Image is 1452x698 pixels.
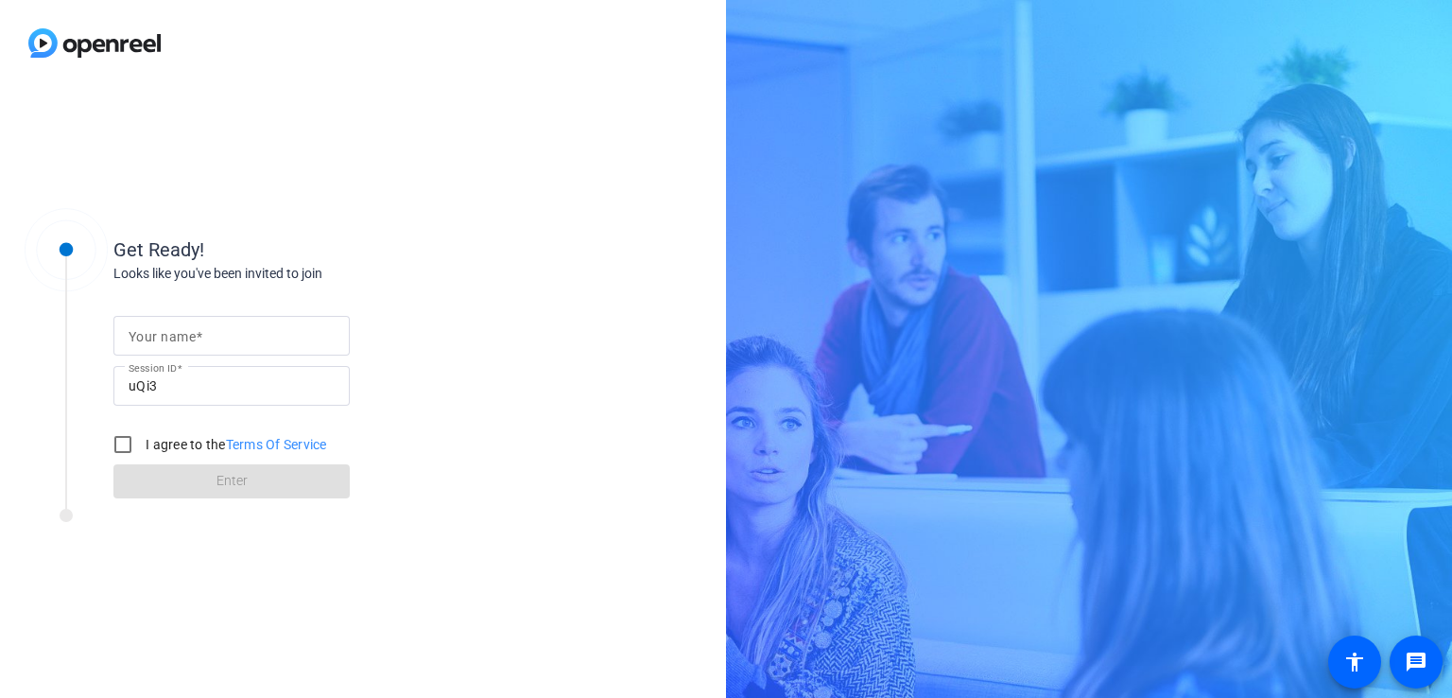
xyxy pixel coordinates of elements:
label: I agree to the [142,435,327,454]
mat-icon: message [1405,651,1427,673]
mat-label: Your name [129,329,196,344]
div: Looks like you've been invited to join [113,264,492,284]
a: Terms Of Service [226,437,327,452]
div: Get Ready! [113,236,492,264]
mat-label: Session ID [129,362,177,374]
mat-icon: accessibility [1343,651,1366,673]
